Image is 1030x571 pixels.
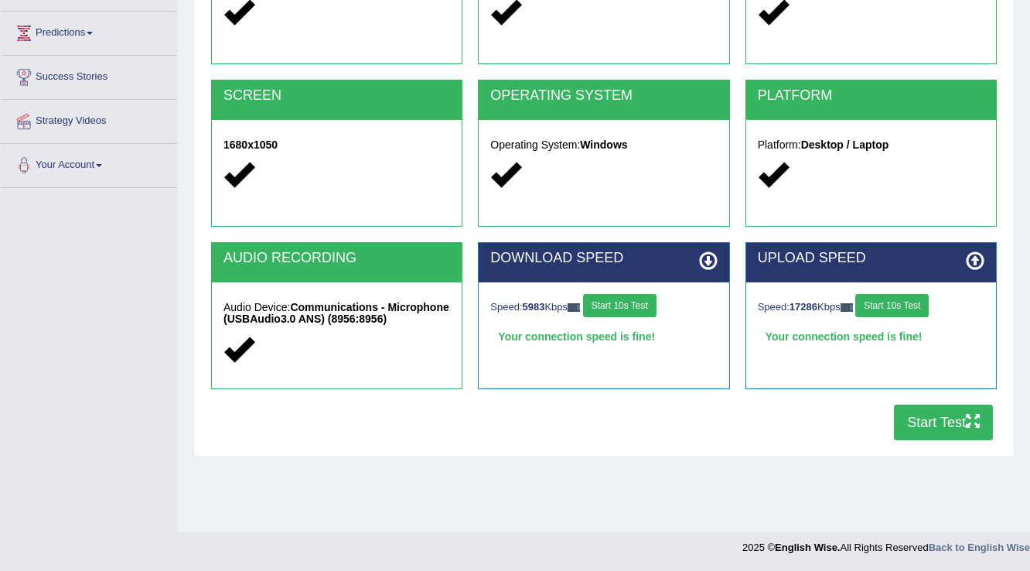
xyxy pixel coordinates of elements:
a: Predictions [1,12,177,50]
a: Strategy Videos [1,100,177,138]
div: Speed: Kbps [490,294,717,321]
h2: AUDIO RECORDING [223,251,450,266]
h5: Audio Device: [223,302,450,326]
div: 2025 © All Rights Reserved [742,532,1030,555]
button: Start Test [894,405,993,440]
img: ajax-loader-fb-connection.gif [841,303,853,312]
h2: SCREEN [223,88,450,104]
img: ajax-loader-fb-connection.gif [568,303,580,312]
a: Your Account [1,144,177,183]
h2: PLATFORM [758,88,984,104]
h2: UPLOAD SPEED [758,251,984,266]
button: Start 10s Test [583,294,657,317]
strong: Windows [580,138,627,151]
strong: English Wise. [775,542,840,553]
strong: Desktop / Laptop [801,138,889,151]
h5: Platform: [758,139,984,151]
button: Start 10s Test [855,294,929,317]
a: Back to English Wise [929,542,1030,553]
h2: OPERATING SYSTEM [490,88,717,104]
strong: 17286 [790,301,817,313]
div: Your connection speed is fine! [758,325,984,348]
h5: Operating System: [490,139,717,151]
strong: 5983 [523,301,545,313]
h2: DOWNLOAD SPEED [490,251,717,266]
a: Success Stories [1,56,177,94]
strong: Communications - Microphone (USBAudio3.0 ANS) (8956:8956) [223,301,449,325]
div: Your connection speed is fine! [490,325,717,348]
strong: 1680x1050 [223,138,278,151]
div: Speed: Kbps [758,294,984,321]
